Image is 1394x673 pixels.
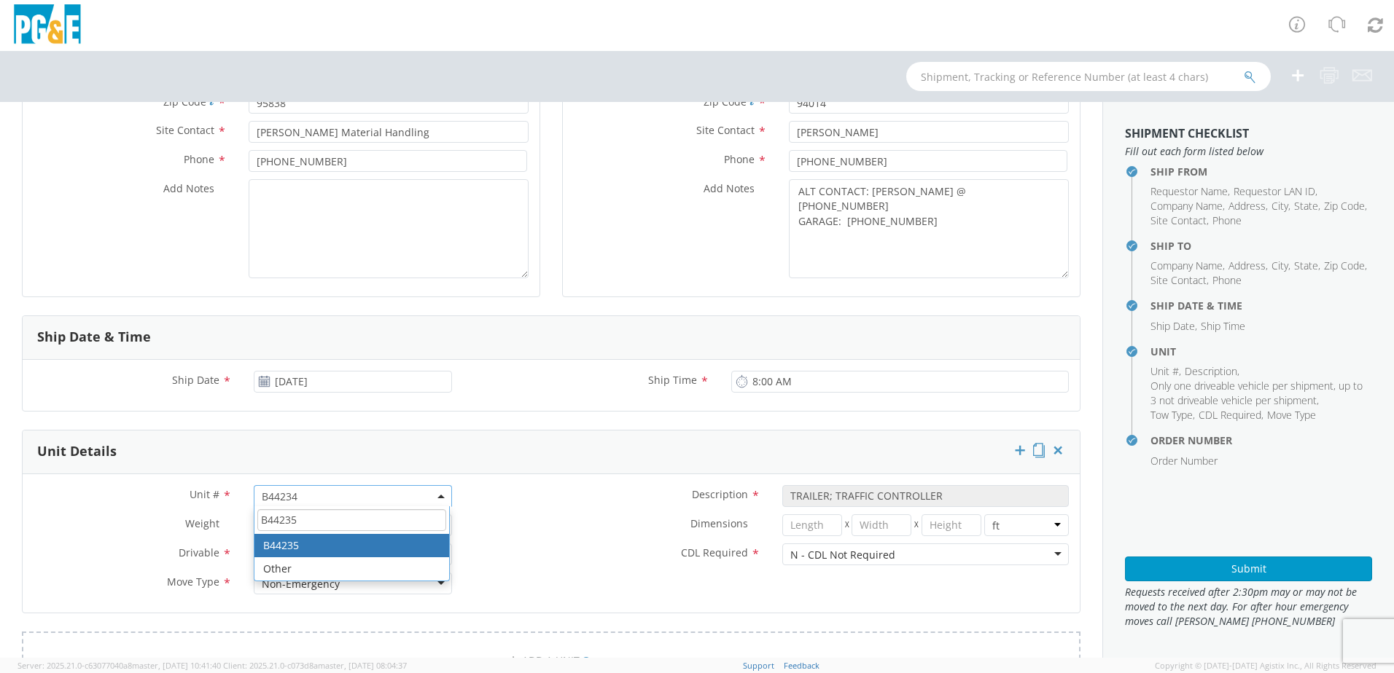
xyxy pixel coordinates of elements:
h4: Ship To [1150,240,1372,251]
h4: Order Number [1150,435,1372,446]
h3: Unit Details [37,444,117,459]
li: , [1150,184,1230,199]
span: Requestor Name [1150,184,1228,198]
span: Tow Type [1150,408,1193,422]
span: Add Notes [704,181,755,195]
li: , [1150,379,1368,408]
span: Description [692,487,748,501]
li: , [1234,184,1317,199]
li: , [1324,199,1367,213]
h4: Ship Date & Time [1150,300,1372,311]
li: , [1150,273,1209,288]
li: , [1272,199,1290,213]
span: Company Name [1150,259,1223,272]
span: Client: 2025.21.0-c073d8a [223,660,407,671]
span: Unit # [190,487,219,501]
span: Site Contact [1150,273,1207,287]
span: B44234 [254,485,452,507]
input: Height [922,514,981,536]
span: Address [1228,199,1266,213]
li: , [1272,259,1290,273]
div: Non-Emergency [262,577,340,591]
span: Requestor LAN ID [1234,184,1315,198]
span: Site Contact [696,123,755,137]
span: Description [1185,364,1237,378]
li: , [1150,199,1225,213]
span: Zip Code [1324,259,1365,272]
h4: Unit [1150,346,1372,357]
span: Add Notes [163,181,214,195]
li: , [1150,213,1209,228]
span: Phone [184,152,214,166]
span: Order Number [1150,454,1218,468]
span: X [911,514,922,536]
span: Address [1228,259,1266,272]
div: N - CDL Not Required [790,548,895,562]
input: Length [782,514,842,536]
a: Support [743,660,774,671]
span: Ship Date [172,373,219,387]
span: Only one driveable vehicle per shipment, up to 3 not driveable vehicle per shipment [1150,379,1363,407]
button: Submit [1125,556,1372,581]
span: Server: 2025.21.0-c63077040a8 [17,660,221,671]
li: , [1294,259,1320,273]
li: , [1185,364,1239,379]
h3: Ship Date & Time [37,330,151,345]
span: State [1294,199,1318,213]
li: , [1228,259,1268,273]
input: Width [852,514,911,536]
span: City [1272,199,1288,213]
li: Other [254,557,449,580]
span: Phone [1212,273,1242,287]
input: Shipment, Tracking or Reference Number (at least 4 chars) [906,62,1271,91]
span: B44234 [262,489,444,503]
span: Phone [1212,213,1242,227]
li: , [1199,408,1263,422]
span: Ship Time [648,373,697,387]
span: Drivable [179,546,219,559]
span: Company Name [1150,199,1223,213]
a: Feedback [784,660,819,671]
span: master, [DATE] 08:04:37 [318,660,407,671]
span: City [1272,259,1288,272]
span: Ship Date [1150,319,1195,333]
span: Phone [724,152,755,166]
li: , [1150,319,1197,334]
span: Site Contact [156,123,214,137]
span: Unit # [1150,364,1179,378]
span: Fill out each form listed below [1125,144,1372,159]
li: , [1150,259,1225,273]
li: , [1324,259,1367,273]
span: Weight [185,516,219,530]
li: B44235 [254,534,449,557]
span: Copyright © [DATE]-[DATE] Agistix Inc., All Rights Reserved [1155,660,1377,672]
span: State [1294,259,1318,272]
span: Site Contact [1150,213,1207,227]
img: pge-logo-06675f144f4cfa6a6814.png [11,4,84,47]
span: Ship Time [1201,319,1245,333]
strong: Shipment Checklist [1125,125,1249,141]
span: Requests received after 2:30pm may or may not be moved to the next day. For after hour emergency ... [1125,585,1372,629]
li: , [1294,199,1320,213]
h4: Ship From [1150,166,1372,177]
span: Move Type [167,575,219,589]
span: Zip Code [1324,199,1365,213]
span: X [842,514,852,536]
span: CDL Required [1199,408,1261,422]
span: Move Type [1267,408,1316,422]
span: Dimensions [690,516,748,530]
li: , [1150,408,1195,422]
span: master, [DATE] 10:41:40 [132,660,221,671]
span: CDL Required [681,546,748,559]
li: , [1228,199,1268,213]
li: , [1150,364,1181,379]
